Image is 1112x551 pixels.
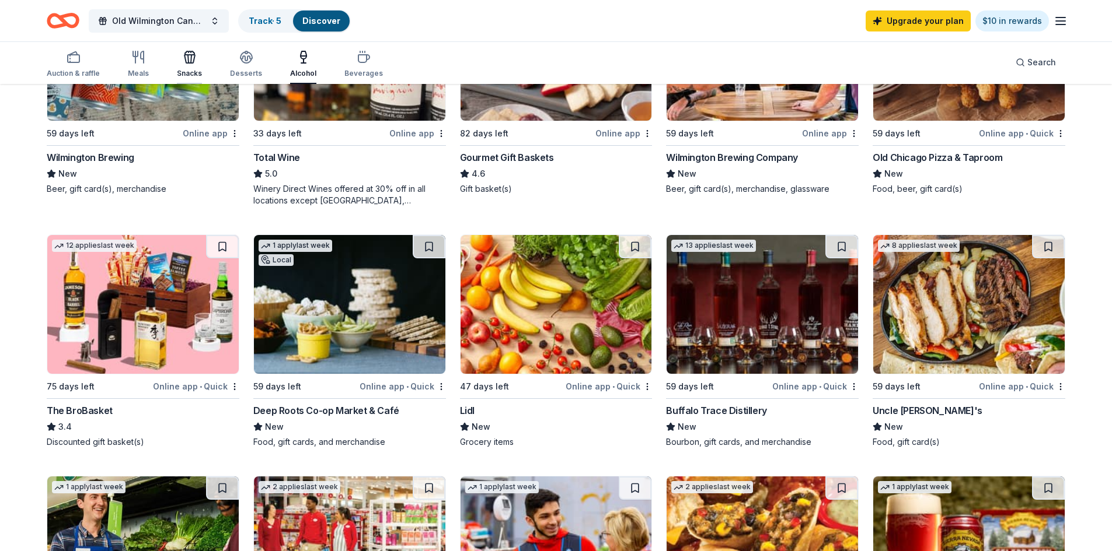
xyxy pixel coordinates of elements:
div: Bourbon, gift cards, and merchandise [666,436,859,448]
div: Beer, gift card(s), merchandise [47,183,239,195]
button: Alcohol [290,45,316,84]
a: Image for Buffalo Trace Distillery13 applieslast week59 days leftOnline app•QuickBuffalo Trace Di... [666,234,859,448]
div: 59 days left [666,380,714,394]
div: Winery Direct Wines offered at 30% off in all locations except [GEOGRAPHIC_DATA], [GEOGRAPHIC_DAT... [253,183,446,206]
div: Deep Roots Co-op Market & Café [253,403,399,417]
div: Online app [389,126,446,141]
div: Auction & raffle [47,69,100,78]
div: Desserts [230,69,262,78]
div: Wilmington Brewing Company [666,150,798,164]
button: Snacks [177,45,202,84]
div: Online app Quick [772,379,859,394]
div: 59 days left [47,127,95,141]
span: New [678,420,696,434]
div: Online app Quick [979,126,1065,141]
div: 59 days left [666,127,714,141]
div: Old Chicago Pizza & Taproom [873,150,1002,164]
span: • [200,382,202,391]
span: New [678,167,696,181]
div: Food, beer, gift card(s) [873,183,1065,195]
div: 59 days left [253,380,301,394]
div: Buffalo Trace Distillery [666,403,766,417]
div: Grocery items [460,436,653,448]
button: Meals [128,45,149,84]
div: Online app [595,126,652,141]
img: Image for Lidl [461,235,652,374]
div: Local [259,254,294,266]
div: Beverages [344,69,383,78]
button: Beverages [344,45,383,84]
span: New [884,167,903,181]
span: • [406,382,409,391]
div: 1 apply last week [52,481,126,493]
a: Home [47,7,79,34]
div: 47 days left [460,380,509,394]
div: Uncle [PERSON_NAME]'s [873,403,982,417]
div: 13 applies last week [671,240,756,252]
div: 12 applies last week [52,240,137,252]
div: 2 applies last week [259,481,340,493]
span: New [265,420,284,434]
span: • [1026,382,1028,391]
div: The BroBasket [47,403,113,417]
span: • [1026,129,1028,138]
div: Online app Quick [360,379,446,394]
a: Track· 5 [249,16,281,26]
div: 1 apply last week [878,481,951,493]
div: Online app Quick [566,379,652,394]
span: Old Wilmington Candlelight Tour [112,14,205,28]
div: Beer, gift card(s), merchandise, glassware [666,183,859,195]
img: Image for The BroBasket [47,235,239,374]
button: Search [1006,51,1065,74]
div: Online app [183,126,239,141]
div: 2 applies last week [671,481,753,493]
div: 1 apply last week [465,481,539,493]
span: 5.0 [265,167,277,181]
span: Search [1027,55,1056,69]
div: 82 days left [460,127,508,141]
span: • [819,382,821,391]
button: Desserts [230,45,262,84]
span: • [612,382,615,391]
a: Upgrade your plan [866,10,971,31]
div: 59 days left [873,380,921,394]
img: Image for Buffalo Trace Distillery [667,235,858,374]
a: Image for The BroBasket12 applieslast week75 days leftOnline app•QuickThe BroBasket3.4Discounted ... [47,234,239,448]
div: Lidl [460,403,475,417]
div: Snacks [177,69,202,78]
div: Wilmington Brewing [47,150,134,164]
div: Alcohol [290,69,316,78]
button: Track· 5Discover [238,9,351,33]
a: Image for Uncle Julio's8 applieslast week59 days leftOnline app•QuickUncle [PERSON_NAME]'sNewFood... [873,234,1065,448]
div: Meals [128,69,149,78]
span: New [884,420,903,434]
div: Gift basket(s) [460,183,653,195]
a: Image for Deep Roots Co-op Market & Café1 applylast weekLocal59 days leftOnline app•QuickDeep Roo... [253,234,446,448]
span: 3.4 [58,420,72,434]
div: Food, gift card(s) [873,436,1065,448]
a: Discover [302,16,340,26]
img: Image for Deep Roots Co-op Market & Café [254,235,445,374]
div: Gourmet Gift Baskets [460,150,554,164]
span: New [58,167,77,181]
button: Auction & raffle [47,45,100,84]
div: 75 days left [47,380,95,394]
span: New [472,420,490,434]
div: 8 applies last week [878,240,960,252]
div: Online app [802,126,859,141]
div: Online app Quick [153,379,239,394]
a: Image for Lidl47 days leftOnline app•QuickLidlNewGrocery items [460,234,653,448]
div: 1 apply last week [259,240,332,252]
button: Old Wilmington Candlelight Tour [89,9,229,33]
a: $10 in rewards [975,10,1049,31]
div: 33 days left [253,127,302,141]
div: Total Wine [253,150,300,164]
div: Discounted gift basket(s) [47,436,239,448]
img: Image for Uncle Julio's [873,235,1065,374]
div: Online app Quick [979,379,1065,394]
div: 59 days left [873,127,921,141]
div: Food, gift cards, and merchandise [253,436,446,448]
span: 4.6 [472,167,485,181]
